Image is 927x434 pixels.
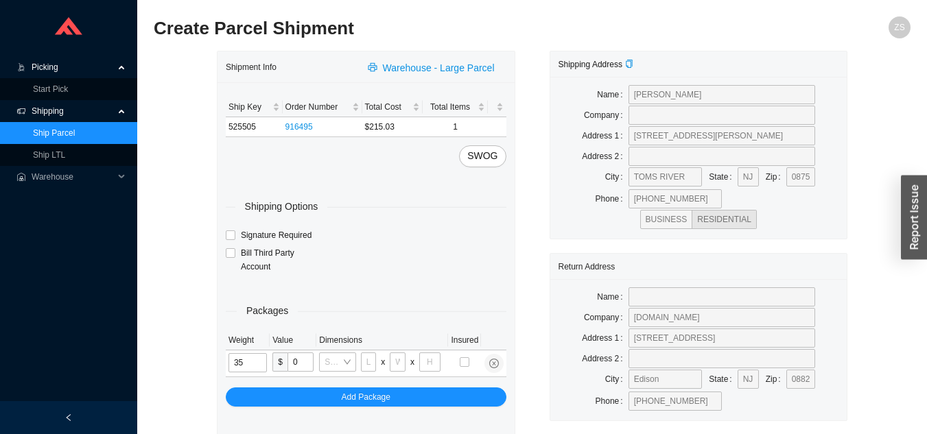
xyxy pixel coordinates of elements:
span: Ship Key [228,100,270,114]
span: ZS [894,16,904,38]
span: BUSINESS [646,215,688,224]
label: State [709,370,737,389]
span: RESIDENTIAL [697,215,751,224]
th: Value [270,330,316,350]
div: x [381,355,385,369]
span: Warehouse - Large Parcel [383,60,495,76]
div: x [410,355,414,369]
span: Shipping Address [559,60,633,69]
span: printer [368,62,380,73]
label: Phone [596,391,629,411]
label: Name [597,287,628,306]
label: Address 1 [582,126,628,145]
label: Address 2 [582,147,628,166]
th: undefined sortable [488,97,506,117]
div: Copy [625,58,633,71]
span: SWOG [467,148,497,164]
input: W [390,352,406,372]
button: Add Package [226,387,506,407]
th: Ship Key sortable [226,97,283,117]
label: State [709,167,737,186]
input: H [419,352,441,372]
div: Return Address [559,254,839,279]
span: Signature Required [235,228,317,242]
div: Shipment Info [226,54,360,80]
td: 1 [423,117,487,137]
label: Phone [596,189,629,208]
th: Order Number sortable [283,97,362,117]
th: Weight [226,330,270,350]
span: Warehouse [32,166,114,188]
h2: Create Parcel Shipment [154,16,721,40]
th: Total Cost sortable [362,97,423,117]
label: Zip [766,370,786,389]
label: City [605,370,629,389]
span: Shipping Options [235,199,328,215]
span: Packages [237,303,298,319]
label: City [605,167,629,186]
span: Order Number [285,100,349,114]
th: Total Items sortable [423,97,487,117]
th: Dimensions [316,330,448,350]
label: Address 2 [582,349,628,368]
label: Zip [766,167,786,186]
span: Total Items [425,100,474,114]
button: SWOG [459,145,506,167]
a: Ship Parcel [33,128,75,138]
label: Name [597,85,628,104]
button: printerWarehouse - Large Parcel [360,58,506,77]
label: Company [584,106,629,125]
span: left [64,413,73,422]
span: Picking [32,56,114,78]
td: $215.03 [362,117,423,137]
span: Bill Third Party Account [235,246,315,274]
span: copy [625,60,633,68]
th: Insured [448,330,481,350]
a: 916495 [285,122,313,132]
span: $ [272,352,288,372]
a: Start Pick [33,84,68,94]
span: Add Package [342,390,390,404]
td: 525505 [226,117,283,137]
span: Shipping [32,100,114,122]
button: close-circle [484,354,504,373]
a: Ship LTL [33,150,65,160]
label: Company [584,308,629,327]
span: Total Cost [365,100,410,114]
label: Address 1 [582,328,628,348]
input: L [361,352,377,372]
